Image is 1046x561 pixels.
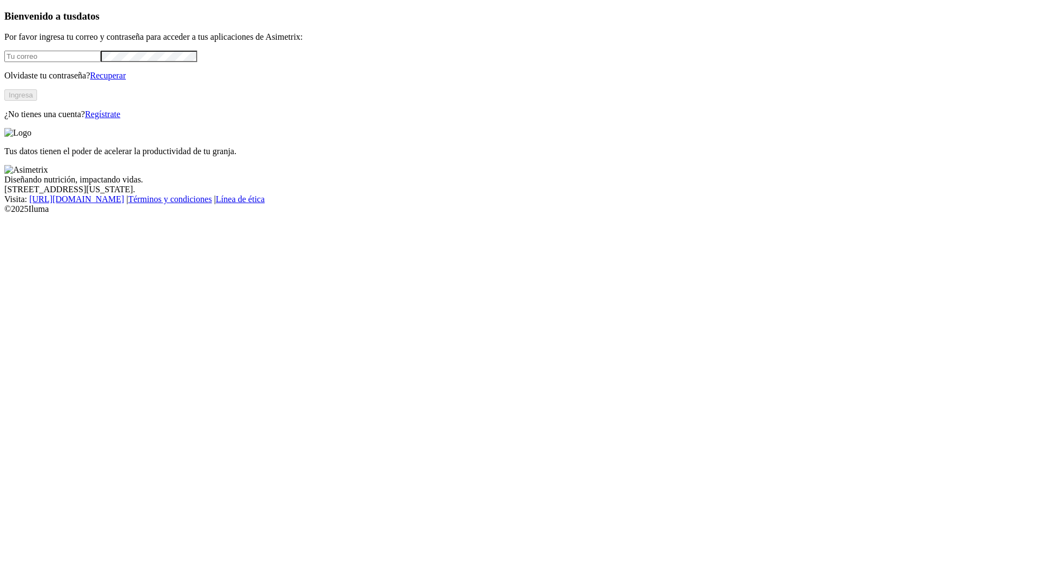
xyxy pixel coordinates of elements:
img: Logo [4,128,32,138]
div: © 2025 Iluma [4,204,1042,214]
div: Diseñando nutrición, impactando vidas. [4,175,1042,185]
button: Ingresa [4,89,37,101]
a: [URL][DOMAIN_NAME] [29,194,124,204]
a: Recuperar [90,71,126,80]
p: Por favor ingresa tu correo y contraseña para acceder a tus aplicaciones de Asimetrix: [4,32,1042,42]
div: Visita : | | [4,194,1042,204]
img: Asimetrix [4,165,48,175]
span: datos [76,10,100,22]
a: Términos y condiciones [128,194,212,204]
a: Línea de ética [216,194,265,204]
p: ¿No tienes una cuenta? [4,109,1042,119]
div: [STREET_ADDRESS][US_STATE]. [4,185,1042,194]
h3: Bienvenido a tus [4,10,1042,22]
p: Olvidaste tu contraseña? [4,71,1042,81]
a: Regístrate [85,109,120,119]
input: Tu correo [4,51,101,62]
p: Tus datos tienen el poder de acelerar la productividad de tu granja. [4,147,1042,156]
